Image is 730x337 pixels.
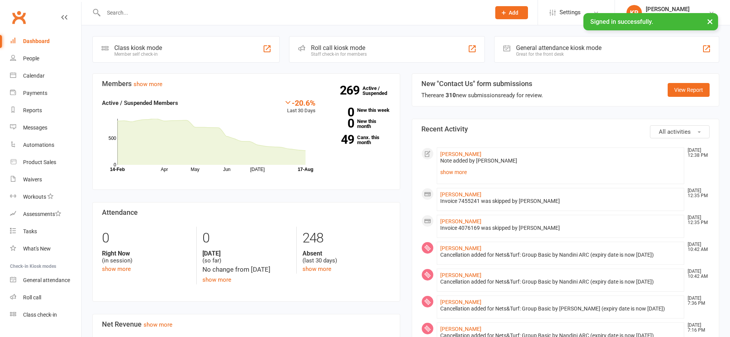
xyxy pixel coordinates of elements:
[114,51,162,57] div: Member self check-in
[114,44,162,51] div: Class kiosk mode
[102,227,190,250] div: 0
[23,38,50,44] div: Dashboard
[684,242,709,252] time: [DATE] 10:42 AM
[284,98,316,107] div: -20.6%
[440,198,681,204] div: Invoice 7455241 was skipped by [PERSON_NAME]
[560,4,581,21] span: Settings
[440,326,481,332] a: [PERSON_NAME]
[102,80,391,88] h3: Members
[102,266,131,272] a: show more
[284,98,316,115] div: Last 30 Days
[311,51,367,57] div: Staff check-in for members
[23,142,54,148] div: Automations
[440,245,481,251] a: [PERSON_NAME]
[144,321,172,328] a: show more
[102,250,190,257] strong: Right Now
[340,85,362,96] strong: 269
[23,194,46,200] div: Workouts
[440,225,681,231] div: Invoice 4076169 was skipped by [PERSON_NAME]
[10,33,81,50] a: Dashboard
[10,102,81,119] a: Reports
[327,119,391,129] a: 0New this month
[10,171,81,188] a: Waivers
[9,8,28,27] a: Clubworx
[10,136,81,154] a: Automations
[23,55,39,61] div: People
[202,276,231,283] a: show more
[421,91,543,100] div: There are new submissions ready for review.
[440,191,481,198] a: [PERSON_NAME]
[10,223,81,240] a: Tasks
[311,44,367,51] div: Roll call kiosk mode
[703,13,717,30] button: ×
[646,6,698,13] div: [PERSON_NAME]
[440,252,681,258] div: Cancellation added for Nets&Turf: Group Basic by Nandini ARC (expiry date is now [DATE])
[302,250,391,257] strong: Absent
[23,73,45,79] div: Calendar
[440,167,681,178] a: show more
[684,215,709,225] time: [DATE] 12:35 PM
[23,211,61,217] div: Assessments
[23,246,51,252] div: What's New
[102,320,391,328] h3: Net Revenue
[516,44,601,51] div: General attendance kiosk mode
[446,92,456,99] strong: 310
[684,148,709,158] time: [DATE] 12:38 PM
[440,272,481,278] a: [PERSON_NAME]
[440,158,681,164] div: Note added by [PERSON_NAME]
[23,90,47,96] div: Payments
[684,323,709,333] time: [DATE] 7:16 PM
[102,100,178,106] strong: Active / Suspended Members
[327,118,354,129] strong: 0
[684,296,709,306] time: [DATE] 7:36 PM
[10,188,81,206] a: Workouts
[10,272,81,289] a: General attendance kiosk mode
[302,250,391,264] div: (last 30 days)
[440,151,481,157] a: [PERSON_NAME]
[202,227,291,250] div: 0
[684,269,709,279] time: [DATE] 10:42 AM
[134,81,162,88] a: show more
[590,18,653,25] span: Signed in successfully.
[23,176,42,183] div: Waivers
[10,289,81,306] a: Roll call
[327,135,391,145] a: 49Canx. this month
[10,206,81,223] a: Assessments
[102,209,391,216] h3: Attendance
[10,85,81,102] a: Payments
[495,6,528,19] button: Add
[440,218,481,224] a: [PERSON_NAME]
[327,108,391,113] a: 0New this week
[440,279,681,285] div: Cancellation added for Nets&Turf: Group Basic by Nandini ARC (expiry date is now [DATE])
[23,107,42,113] div: Reports
[626,5,642,20] div: KP
[10,240,81,257] a: What's New
[10,119,81,136] a: Messages
[102,250,190,264] div: (in session)
[10,67,81,85] a: Calendar
[684,188,709,198] time: [DATE] 12:35 PM
[516,51,601,57] div: Great for the front desk
[10,154,81,171] a: Product Sales
[202,250,291,257] strong: [DATE]
[362,80,396,101] a: 269Active / Suspended
[23,228,37,234] div: Tasks
[440,305,681,312] div: Cancellation added for Nets&Turf: Group Basic by [PERSON_NAME] (expiry date is now [DATE])
[202,250,291,264] div: (so far)
[23,159,56,165] div: Product Sales
[23,312,57,318] div: Class check-in
[327,106,354,118] strong: 0
[23,277,70,283] div: General attendance
[440,299,481,305] a: [PERSON_NAME]
[23,125,47,131] div: Messages
[659,128,691,135] span: All activities
[421,125,710,133] h3: Recent Activity
[23,294,41,300] div: Roll call
[10,306,81,324] a: Class kiosk mode
[646,13,698,20] div: [GEOGRAPHIC_DATA]
[327,134,354,145] strong: 49
[509,10,518,16] span: Add
[302,266,331,272] a: show more
[101,7,485,18] input: Search...
[421,80,543,88] h3: New "Contact Us" form submissions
